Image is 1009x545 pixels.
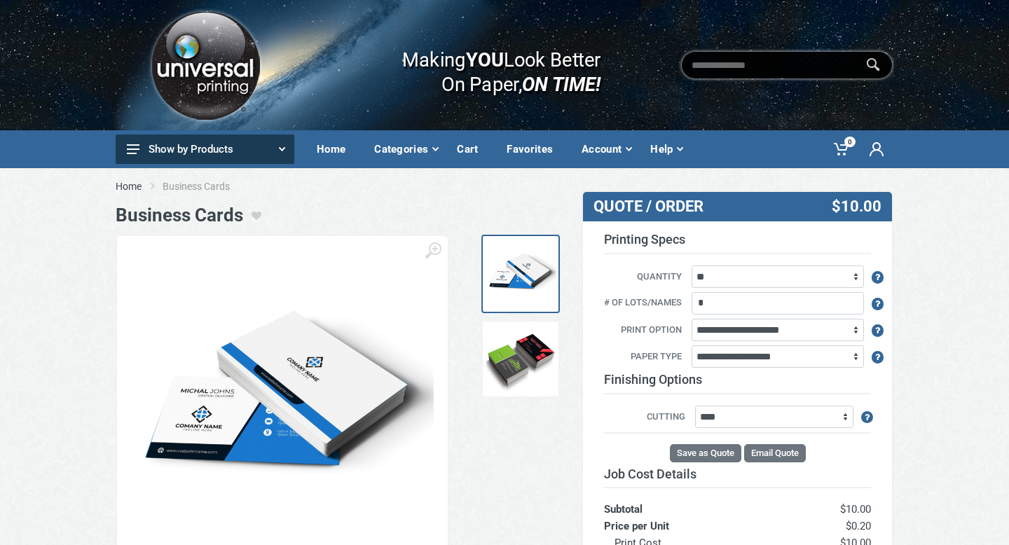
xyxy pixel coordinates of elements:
[307,130,364,168] a: Home
[497,130,572,168] a: Favorites
[593,323,689,338] label: Print Option
[116,179,893,193] nav: breadcrumb
[593,350,689,365] label: Paper Type
[522,72,600,96] i: ON TIME!
[846,520,871,532] span: $0.20
[447,134,497,164] div: Cart
[486,239,556,309] img: BCs Sample
[486,324,556,394] img: BCs 3rd Type
[465,48,503,71] b: YOU
[744,444,806,462] button: Email Quote
[604,232,871,254] h3: Printing Specs
[604,410,692,425] label: Cutting
[604,372,871,394] h3: Finishing Options
[593,270,689,285] label: Quantity
[593,198,778,216] h3: QUOTE / ORDER
[640,134,692,164] div: Help
[307,134,364,164] div: Home
[447,130,497,168] a: Cart
[593,296,689,311] label: # of Lots/Names
[840,503,871,516] span: $10.00
[374,34,600,97] div: Making Look Better On Paper,
[131,276,434,527] img: BCs Sample
[670,444,741,462] button: Save as Quote
[146,6,264,125] img: Logo.png
[604,518,755,534] th: Price per Unit
[482,320,561,399] a: BCs 3rd Type
[497,134,572,164] div: Favorites
[364,134,447,164] div: Categories
[116,134,294,164] button: Show by Products
[482,235,561,313] a: BCs Sample
[116,179,142,193] a: Home
[163,179,251,193] li: Business Cards
[116,205,243,226] h1: Business Cards
[572,134,640,164] div: Account
[824,130,860,168] a: 0
[604,467,871,482] h3: Job Cost Details
[604,488,755,518] th: Subtotal
[832,198,881,216] span: $10.00
[844,137,856,147] span: 0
